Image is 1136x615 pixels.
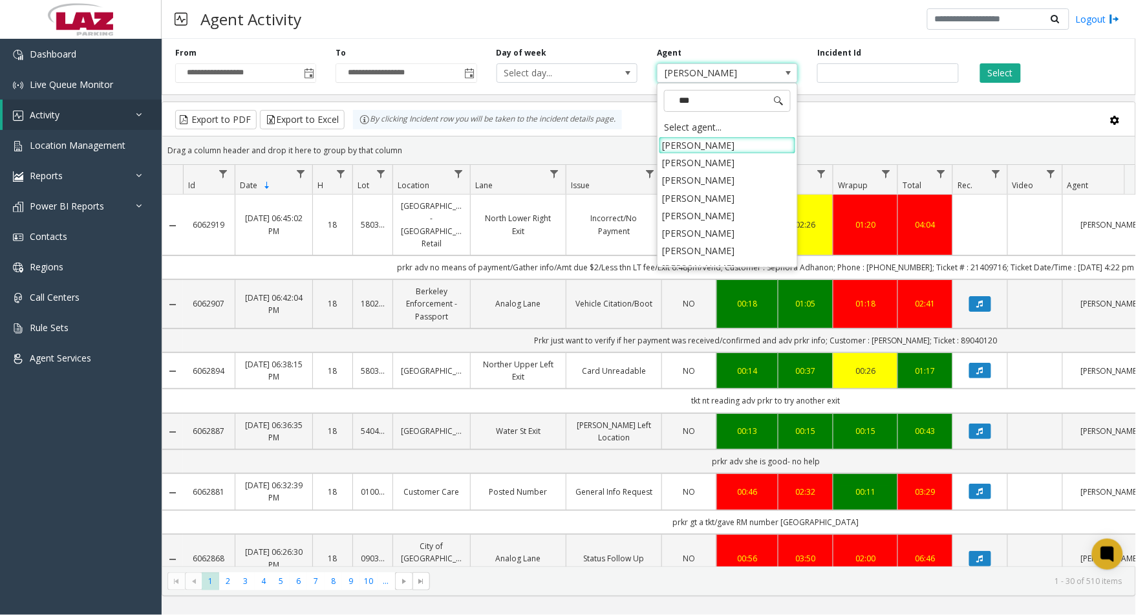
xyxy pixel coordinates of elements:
li: [PERSON_NAME] [659,207,796,224]
span: Issue [571,180,590,191]
a: 18 [321,552,345,565]
li: [PERSON_NAME] [659,136,796,154]
span: Page 5 [272,572,290,590]
span: Go to the next page [399,576,409,587]
a: 03:50 [786,552,825,565]
a: 02:26 [786,219,825,231]
span: Page 7 [307,572,325,590]
a: NO [670,425,709,437]
a: 04:04 [906,219,945,231]
a: 18 [321,486,345,498]
span: Call Centers [30,291,80,303]
li: [PERSON_NAME] [659,242,796,259]
label: Day of week [497,47,547,59]
a: 580367 [361,219,385,231]
a: City of [GEOGRAPHIC_DATA][PERSON_NAME] [401,540,462,577]
div: 02:41 [906,297,945,310]
span: Agent Services [30,352,91,364]
img: infoIcon.svg [359,114,370,125]
a: Issue Filter Menu [641,165,659,182]
div: 02:00 [841,552,890,565]
a: 00:11 [841,486,890,498]
li: [PERSON_NAME] [659,189,796,207]
span: Page 3 [237,572,255,590]
a: North Lower Right Exit [478,212,558,237]
a: [DATE] 06:42:04 PM [243,292,305,316]
img: 'icon' [13,171,23,182]
a: 00:37 [786,365,825,377]
span: Page 1 [202,572,219,590]
a: 180272 [361,297,385,310]
img: 'icon' [13,111,23,121]
span: Go to the next page [395,572,413,590]
a: General Info Request [574,486,654,498]
span: Total [903,180,921,191]
span: NO [683,426,696,437]
span: [PERSON_NAME] [658,64,769,82]
a: Id Filter Menu [215,165,232,182]
a: Posted Number [478,486,558,498]
div: 00:26 [841,365,890,377]
a: Dur Filter Menu [813,165,830,182]
span: Power BI Reports [30,200,104,212]
span: Rec. [958,180,972,191]
img: 'icon' [13,354,23,364]
span: Video [1013,180,1034,191]
span: Page 8 [325,572,342,590]
img: logout [1109,12,1120,26]
a: Logout [1076,12,1120,26]
div: Drag a column header and drop it here to group by that column [162,139,1135,162]
a: 6062881 [191,486,227,498]
a: 01:18 [841,297,890,310]
a: Customer Care [401,486,462,498]
div: 00:15 [786,425,825,437]
a: Analog Lane [478,297,558,310]
span: Page 2 [219,572,237,590]
a: Location Filter Menu [450,165,467,182]
a: 6062887 [191,425,227,437]
span: NO [683,298,696,309]
label: Incident Id [817,47,861,59]
div: 00:56 [725,552,770,565]
span: Page 10 [360,572,378,590]
label: To [336,47,346,59]
div: By clicking Incident row you will be taken to the incident details page. [353,110,622,129]
img: 'icon' [13,263,23,273]
a: 6062907 [191,297,227,310]
div: Select agent... [659,118,796,136]
a: Collapse Details [162,221,183,231]
a: 06:46 [906,552,945,565]
div: 00:46 [725,486,770,498]
a: [GEOGRAPHIC_DATA] [401,365,462,377]
a: Rec. Filter Menu [987,165,1005,182]
a: Wrapup Filter Menu [877,165,895,182]
li: [PERSON_NAME] [659,154,796,171]
span: Wrapup [838,180,868,191]
div: 01:05 [786,297,825,310]
a: Collapse Details [162,488,183,498]
div: 00:14 [725,365,770,377]
a: 540426 [361,425,385,437]
span: Lot [358,180,369,191]
span: Rule Sets [30,321,69,334]
a: 00:15 [841,425,890,437]
span: Location [398,180,429,191]
img: 'icon' [13,293,23,303]
a: 01:20 [841,219,890,231]
a: Video Filter Menu [1042,165,1060,182]
a: 00:18 [725,297,770,310]
span: Location Management [30,139,125,151]
a: [DATE] 06:45:02 PM [243,212,305,237]
a: [GEOGRAPHIC_DATA] [401,425,462,437]
a: 18 [321,365,345,377]
a: Water St Exit [478,425,558,437]
a: 18 [321,425,345,437]
a: 18 [321,219,345,231]
span: Regions [30,261,63,273]
a: 6062919 [191,219,227,231]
